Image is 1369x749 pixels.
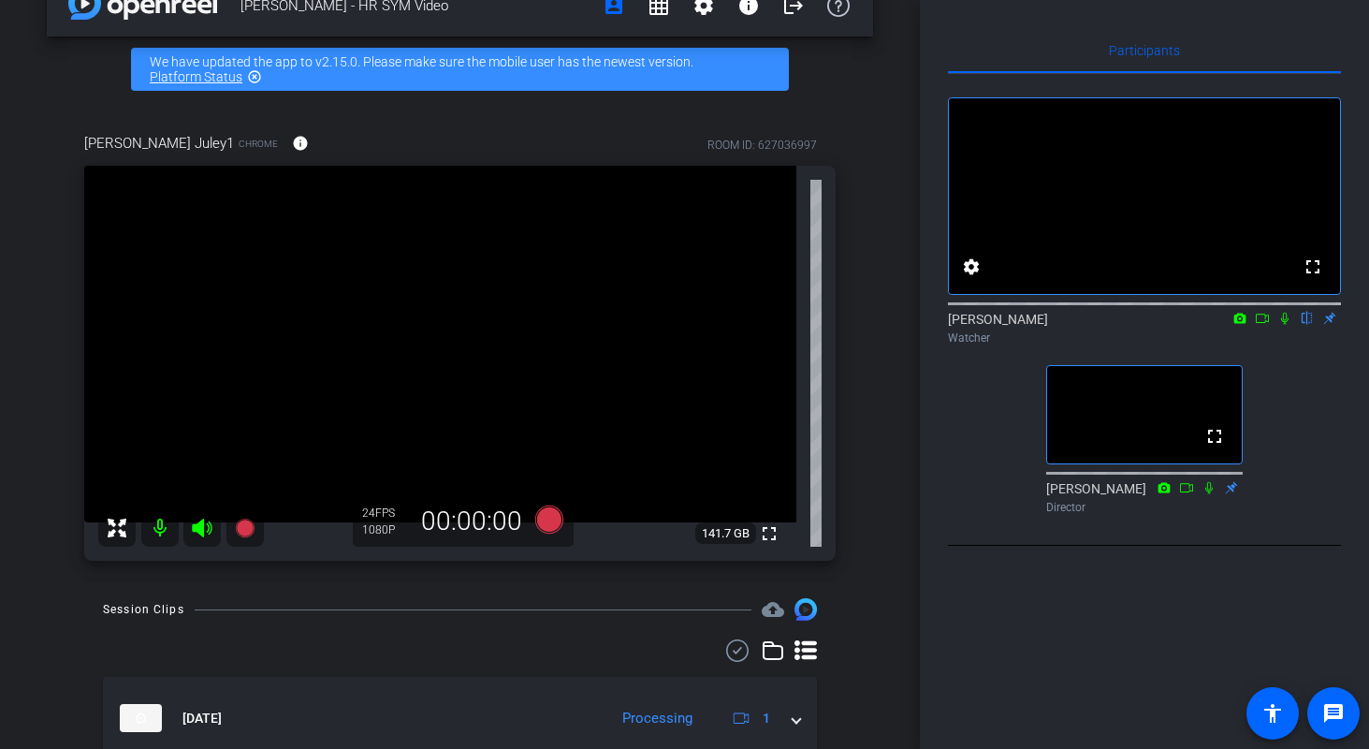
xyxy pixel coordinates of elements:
[1109,44,1180,57] span: Participants
[362,522,409,537] div: 1080P
[695,522,756,545] span: 141.7 GB
[375,507,395,520] span: FPS
[1203,425,1226,448] mat-icon: fullscreen
[763,709,770,728] span: 1
[758,522,780,545] mat-icon: fullscreen
[150,69,242,84] a: Platform Status
[239,137,278,151] span: Chrome
[292,135,309,152] mat-icon: info
[182,709,222,728] span: [DATE]
[84,133,234,154] span: [PERSON_NAME] Juley1
[103,600,184,619] div: Session Clips
[613,708,702,729] div: Processing
[247,69,262,84] mat-icon: highlight_off
[762,598,784,621] mat-icon: cloud_upload
[707,137,817,154] div: ROOM ID: 627036997
[1046,499,1243,516] div: Director
[409,506,534,537] div: 00:00:00
[1261,702,1284,725] mat-icon: accessibility
[1296,309,1318,326] mat-icon: flip
[794,598,817,621] img: Session clips
[1322,702,1345,725] mat-icon: message
[948,310,1341,346] div: [PERSON_NAME]
[960,256,983,278] mat-icon: settings
[1046,479,1243,516] div: [PERSON_NAME]
[131,48,789,91] div: We have updated the app to v2.15.0. Please make sure the mobile user has the newest version.
[1302,256,1324,278] mat-icon: fullscreen
[362,506,409,521] div: 24
[948,330,1341,346] div: Watcher
[120,704,162,732] img: thumb-nail
[762,598,784,621] span: Destinations for your clips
